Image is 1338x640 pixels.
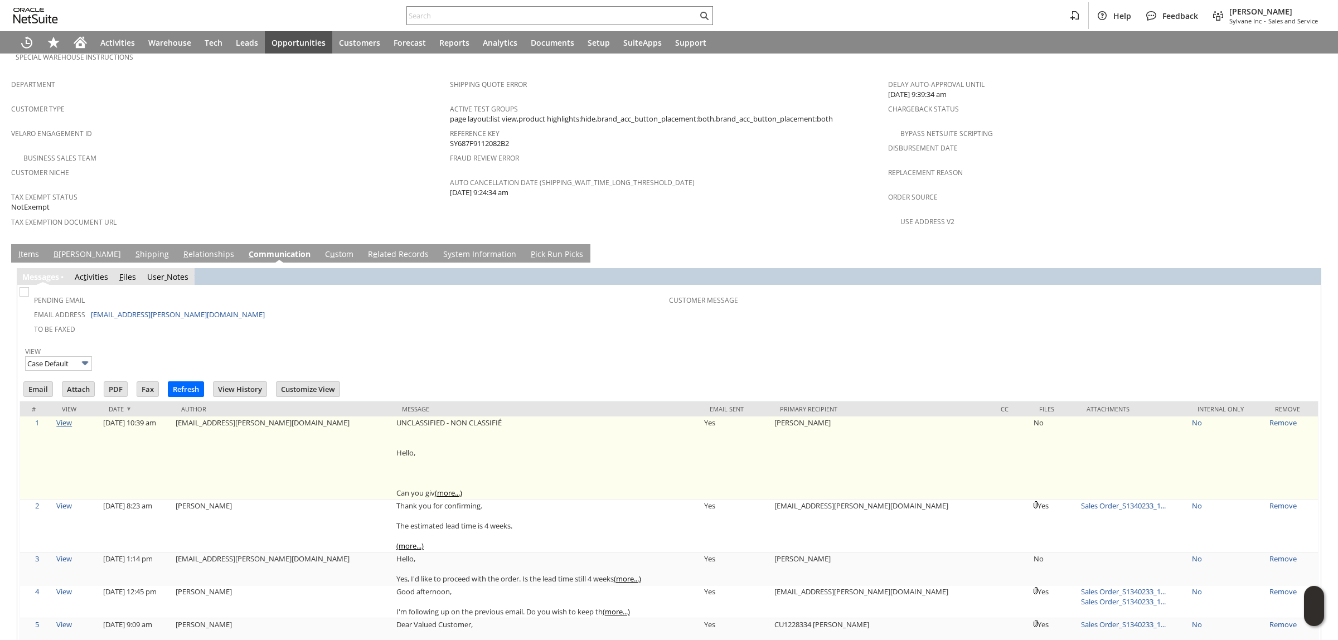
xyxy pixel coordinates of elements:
div: Author [181,405,385,413]
a: View [56,554,72,564]
span: [DATE] 9:39:34 am [888,89,947,100]
a: B[PERSON_NAME] [51,249,124,261]
td: Yes [701,585,772,618]
a: Sales Order_S1340233_1... [1081,597,1166,607]
span: Reports [439,37,469,48]
div: Primary Recipient [780,405,984,413]
a: Analytics [476,31,524,54]
a: System Information [440,249,519,261]
div: Files [1039,405,1070,413]
td: [EMAIL_ADDRESS][PERSON_NAME][DOMAIN_NAME] [772,585,992,618]
a: Pick Run Picks [528,249,586,261]
td: No [1031,552,1078,585]
span: P [531,249,535,259]
a: Activities [94,31,142,54]
span: Tech [205,37,222,48]
td: Yes [701,500,772,552]
a: Leads [229,31,265,54]
a: Fraud Review Error [450,153,519,163]
a: 1 [35,418,39,428]
a: Custom [322,249,356,261]
a: Items [16,249,42,261]
a: Shipping Quote Error [450,80,527,89]
a: 3 [35,554,39,564]
span: e [373,249,377,259]
a: Remove [1269,554,1297,564]
a: Bypass NetSuite Scripting [900,129,993,138]
a: Tax Exempt Status [11,192,77,202]
span: I [18,249,21,259]
a: Customer Message [669,295,738,305]
a: Documents [524,31,581,54]
a: Files [119,271,136,282]
a: Sales Order_S1340233_1... [1081,586,1166,597]
a: Remove [1269,619,1297,629]
a: Tech [198,31,229,54]
a: View [56,586,72,597]
a: Remove [1269,501,1297,511]
a: Pending Email [34,295,85,305]
input: Search [407,9,697,22]
div: Remove [1275,405,1310,413]
td: [EMAIL_ADDRESS][PERSON_NAME][DOMAIN_NAME] [173,416,394,500]
a: 5 [35,619,39,629]
a: (more...) [396,541,424,551]
a: Active Test Groups [450,104,518,114]
div: Shortcuts [40,31,67,54]
span: t [84,271,86,282]
span: Leads [236,37,258,48]
td: [DATE] 8:23 am [100,500,173,552]
span: y [448,249,452,259]
a: Delay Auto-Approval Until [888,80,985,89]
input: View History [214,382,266,396]
span: C [249,249,254,259]
a: Communication [246,249,313,261]
a: No [1192,554,1202,564]
td: Hello, Yes, I'd like to proceed with the order. Is the lead time still 4 weeks [394,552,701,585]
a: Department [11,80,55,89]
a: Shipping [133,249,172,261]
a: Reports [433,31,476,54]
div: Internal Only [1198,405,1258,413]
td: [PERSON_NAME] [772,552,992,585]
a: Remove [1269,586,1297,597]
div: Cc [1001,405,1022,413]
input: Customize View [277,382,340,396]
a: Order Source [888,192,938,202]
a: Replacement reason [888,168,963,177]
span: u [330,249,335,259]
a: Home [67,31,94,54]
a: 4 [35,586,39,597]
td: [DATE] 10:39 am [100,416,173,500]
a: Messages [22,271,59,282]
iframe: Click here to launch Oracle Guided Learning Help Panel [1304,586,1324,626]
a: Customers [332,31,387,54]
input: Case Default [25,356,92,371]
td: No [1031,416,1078,500]
div: View [62,405,92,413]
td: Yes [1031,585,1078,618]
input: Email [24,382,52,396]
a: 2 [35,501,39,511]
td: [EMAIL_ADDRESS][PERSON_NAME][DOMAIN_NAME] [772,500,992,552]
a: Relationships [181,249,237,261]
input: Fax [137,382,158,396]
span: Documents [531,37,574,48]
td: [DATE] 1:14 pm [100,552,173,585]
span: SuiteApps [623,37,662,48]
td: Yes [1031,500,1078,552]
a: Remove [1269,418,1297,428]
span: Sales and Service [1268,17,1318,25]
a: No [1192,619,1202,629]
span: Warehouse [148,37,191,48]
span: R [183,249,188,259]
a: Support [668,31,713,54]
span: Opportunities [272,37,326,48]
svg: Recent Records [20,36,33,49]
td: [PERSON_NAME] [772,416,992,500]
td: UNCLASSIFIED - NON CLASSIFIÉ Hello, Can you giv [394,416,701,500]
span: Oracle Guided Learning Widget. To move around, please hold and drag [1304,607,1324,627]
input: Attach [62,382,94,396]
a: No [1192,586,1202,597]
span: Customers [339,37,380,48]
